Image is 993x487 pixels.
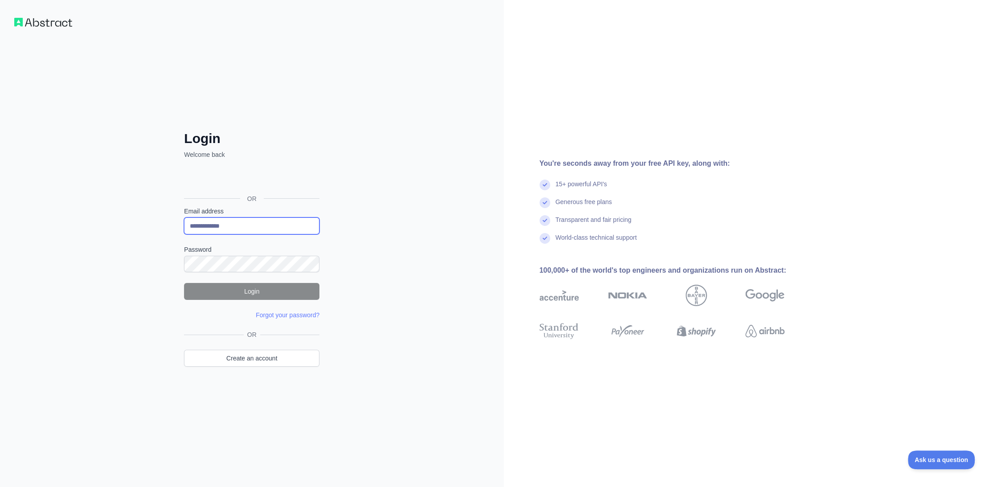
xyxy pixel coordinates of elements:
[539,233,550,244] img: check mark
[539,180,550,190] img: check mark
[539,197,550,208] img: check mark
[539,158,813,169] div: You're seconds away from your free API key, along with:
[184,245,319,254] label: Password
[556,215,632,233] div: Transparent and fair pricing
[539,215,550,226] img: check mark
[184,350,319,367] a: Create an account
[539,321,579,341] img: stanford university
[184,150,319,159] p: Welcome back
[240,194,264,203] span: OR
[686,285,707,306] img: bayer
[14,18,72,27] img: Workflow
[556,180,607,197] div: 15+ powerful API's
[556,233,637,251] div: World-class technical support
[256,311,319,319] a: Forgot your password?
[608,321,647,341] img: payoneer
[184,207,319,216] label: Email address
[539,285,579,306] img: accenture
[184,283,319,300] button: Login
[244,330,260,339] span: OR
[745,285,785,306] img: google
[908,450,975,469] iframe: Toggle Customer Support
[745,321,785,341] img: airbnb
[556,197,612,215] div: Generous free plans
[608,285,647,306] img: nokia
[539,265,813,276] div: 100,000+ of the world's top engineers and organizations run on Abstract:
[677,321,716,341] img: shopify
[180,169,322,188] iframe: Schaltfläche „Über Google anmelden“
[184,131,319,147] h2: Login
